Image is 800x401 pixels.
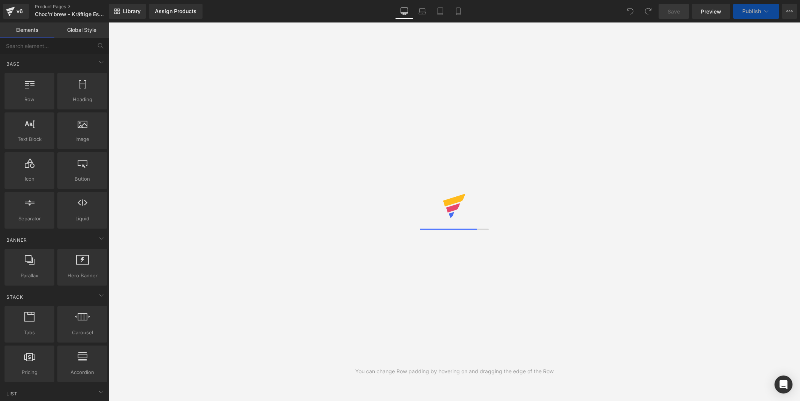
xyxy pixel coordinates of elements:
[6,236,28,244] span: Banner
[35,11,107,17] span: Choc'n'brew - Kräftige Espresso Kaffeemischung
[155,8,197,14] div: Assign Products
[782,4,797,19] button: More
[6,60,20,67] span: Base
[7,329,52,337] span: Tabs
[60,96,105,103] span: Heading
[6,293,24,301] span: Stack
[355,367,554,376] div: You can change Row padding by hovering on and dragging the edge of the Row
[733,4,779,19] button: Publish
[60,175,105,183] span: Button
[3,4,29,19] a: v6
[7,175,52,183] span: Icon
[60,329,105,337] span: Carousel
[60,368,105,376] span: Accordion
[623,4,638,19] button: Undo
[7,215,52,223] span: Separator
[774,376,792,394] div: Open Intercom Messenger
[7,272,52,280] span: Parallax
[6,390,18,397] span: List
[35,4,121,10] a: Product Pages
[413,4,431,19] a: Laptop
[449,4,467,19] a: Mobile
[742,8,761,14] span: Publish
[7,135,52,143] span: Text Block
[60,272,105,280] span: Hero Banner
[701,7,721,15] span: Preview
[15,6,24,16] div: v6
[668,7,680,15] span: Save
[7,368,52,376] span: Pricing
[54,22,109,37] a: Global Style
[641,4,656,19] button: Redo
[123,8,141,15] span: Library
[395,4,413,19] a: Desktop
[7,96,52,103] span: Row
[109,4,146,19] a: New Library
[60,215,105,223] span: Liquid
[60,135,105,143] span: Image
[692,4,730,19] a: Preview
[431,4,449,19] a: Tablet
